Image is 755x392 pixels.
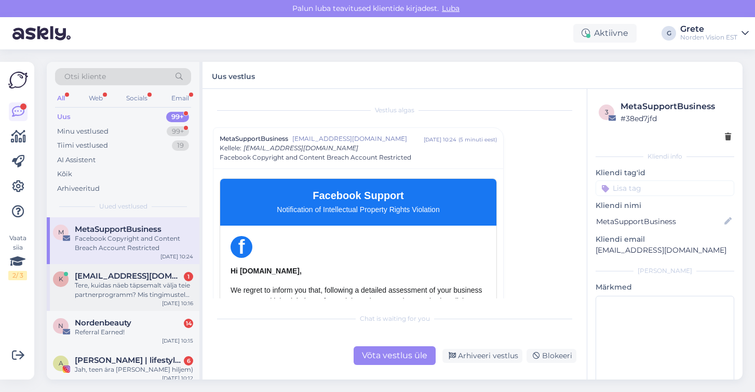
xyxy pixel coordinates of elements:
[596,282,734,293] p: Märkmed
[124,92,150,105] div: Socials
[213,106,576,115] div: Vestlus algas
[57,155,96,165] div: AI Assistent
[57,126,109,137] div: Minu vestlused
[75,271,183,281] span: kkenelik246@gmail.com
[75,365,193,374] div: Jah, teen ära [PERSON_NAME] hiljem)
[162,337,193,345] div: [DATE] 10:15
[231,285,486,339] p: We regret to inform you that, following a detailed assessment of your business account, multiple ...
[573,24,637,43] div: Aktiivne
[99,202,147,211] span: Uued vestlused
[59,359,63,367] span: A
[75,328,193,337] div: Referral Earned!
[605,108,609,116] span: 3
[596,216,722,227] input: Lisa nimi
[662,26,676,41] div: G
[220,134,288,143] span: MetaSupportBusiness
[167,126,189,137] div: 99+
[231,236,252,258] div: f
[621,113,731,124] div: # 38ed7jfd
[596,200,734,211] p: Kliendi nimi
[244,144,358,152] span: [EMAIL_ADDRESS][DOMAIN_NAME]
[184,319,193,328] div: 14
[8,233,27,280] div: Vaata siia
[57,112,71,122] div: Uus
[596,167,734,178] p: Kliendi tag'id
[292,134,424,143] span: [EMAIL_ADDRESS][DOMAIN_NAME]
[439,4,463,13] span: Luba
[680,25,737,33] div: Grete
[596,245,734,256] p: [EMAIL_ADDRESS][DOMAIN_NAME]
[231,189,486,202] h2: Facebook Support
[527,349,576,363] div: Blokeeri
[220,144,241,152] span: Kellele :
[57,184,100,194] div: Arhiveeritud
[621,100,731,113] div: MetaSupportBusiness
[184,356,193,365] div: 6
[680,33,737,42] div: Norden Vision EST
[680,25,749,42] a: GreteNorden Vision EST
[75,281,193,299] div: Tere, kuidas näeb täpsemalt välja teie partnerprogramm? Mis tingimustel sellega liituda saaks? :)
[442,349,522,363] div: Arhiveeri vestlus
[162,299,193,307] div: [DATE] 10:16
[424,136,456,143] div: [DATE] 10:24
[75,356,183,365] span: Alissa Linter | lifestyle & рекомендации | UGC creator
[231,204,486,215] p: Notification of Intellectual Property Rights Violation
[58,228,64,236] span: M
[596,180,734,196] input: Lisa tag
[55,92,67,105] div: All
[213,314,576,323] div: Chat is waiting for you
[596,152,734,161] div: Kliendi info
[75,234,193,253] div: Facebook Copyright and Content Breach Account Restricted
[212,68,255,82] label: Uus vestlus
[8,70,28,90] img: Askly Logo
[87,92,105,105] div: Web
[354,346,436,365] div: Võta vestlus üle
[59,275,63,283] span: k
[596,234,734,245] p: Kliendi email
[64,71,106,82] span: Otsi kliente
[75,318,131,328] span: Nordenbeauty
[160,253,193,260] div: [DATE] 10:24
[172,140,189,151] div: 19
[596,266,734,276] div: [PERSON_NAME]
[166,112,189,122] div: 99+
[459,136,497,143] div: ( 5 minuti eest )
[75,225,161,234] span: MetaSupportBusiness
[162,374,193,382] div: [DATE] 10:12
[58,322,63,330] span: N
[184,272,193,281] div: 1
[8,271,27,280] div: 2 / 3
[231,267,302,275] strong: Hi [DOMAIN_NAME],
[220,153,411,162] span: Facebook Copyright and Content Breach Account Restricted
[57,169,72,179] div: Kõik
[57,140,108,151] div: Tiimi vestlused
[169,92,191,105] div: Email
